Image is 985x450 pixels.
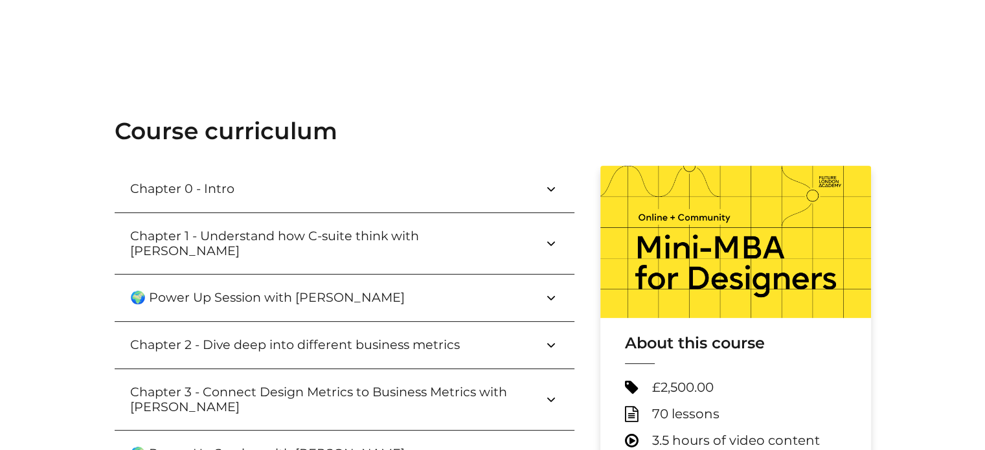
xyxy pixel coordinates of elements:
span: £2,500.00 [652,379,714,396]
h3: Chapter 3 - Connect Design Metrics to Business Metrics with [PERSON_NAME] [130,385,543,414]
span: 3.5 hours of video content [652,433,820,449]
h3: Chapter 1 - Understand how C-suite think with [PERSON_NAME] [130,229,543,258]
button: Chapter 1 - Understand how C-suite think with [PERSON_NAME] [115,213,574,274]
h3: Chapter 2 - Dive deep into different business metrics [130,337,481,352]
button: 🌍 Power Up Session with [PERSON_NAME] [115,275,574,321]
button: Chapter 0 - Intro [115,166,574,212]
button: Chapter 3 - Connect Design Metrics to Business Metrics with [PERSON_NAME] [115,369,574,430]
h3: 🌍 Power Up Session with [PERSON_NAME] [130,290,425,305]
h2: Course curriculum [115,117,871,145]
button: Chapter 2 - Dive deep into different business metrics [115,322,574,368]
span: 70 lessons [652,406,719,422]
h3: About this course [625,333,846,353]
h3: Chapter 0 - Intro [130,181,255,196]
